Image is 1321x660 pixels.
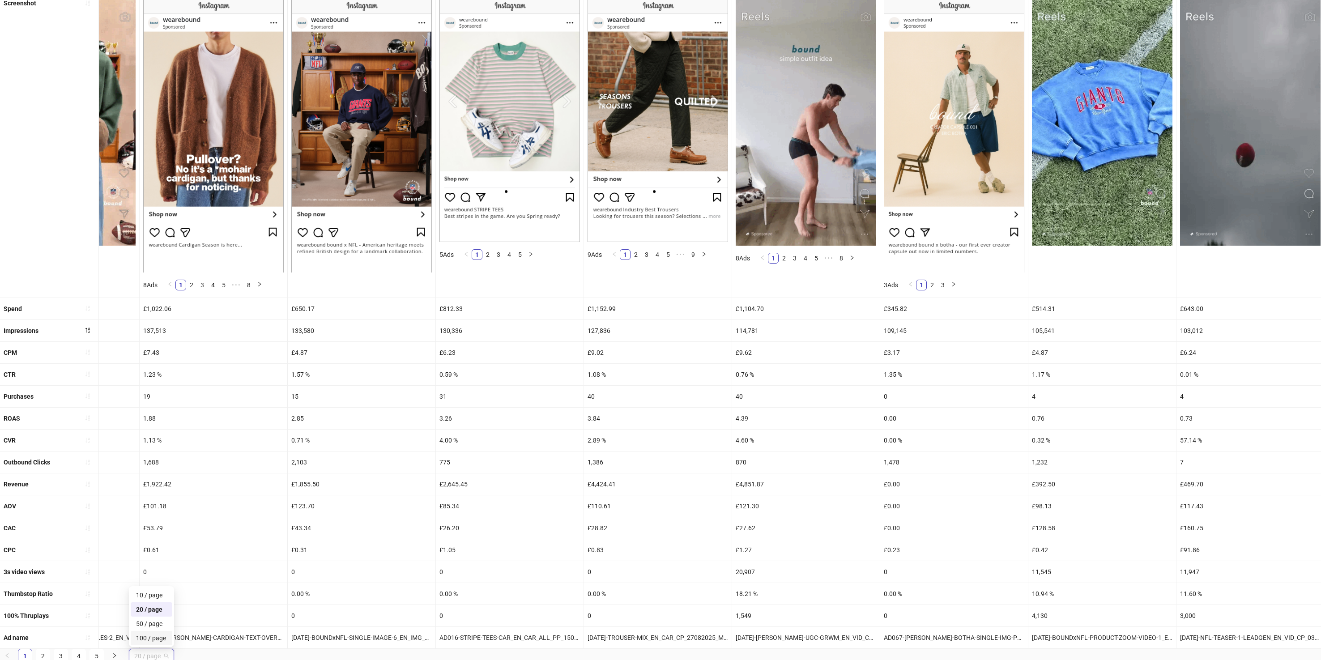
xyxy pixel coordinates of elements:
[732,627,880,648] div: [DATE]-[PERSON_NAME]-UGC-GRWM_EN_VID_CP_22082025_M_CC_SC13_None_
[732,473,880,495] div: £4,851.87
[140,561,287,583] div: 0
[916,280,927,290] li: 1
[768,253,778,263] a: 1
[140,517,287,539] div: £53.79
[880,364,1028,385] div: 1.35 %
[436,517,584,539] div: £26.20
[197,280,207,290] a: 3
[208,280,218,290] li: 4
[288,517,435,539] div: £43.34
[4,502,16,510] b: AOV
[218,280,229,290] li: 5
[732,451,880,473] div: 870
[219,280,229,290] a: 5
[187,280,196,290] a: 2
[757,253,768,264] li: Previous Page
[165,280,175,290] li: Previous Page
[436,627,584,648] div: AD016-STRIPE-TEES-CAR_EN_CAR_ALL_PP_15052025_M_CC_None_None__
[494,250,503,260] a: 3
[732,408,880,429] div: 4.39
[461,249,472,260] li: Previous Page
[663,250,673,260] a: 5
[673,249,688,260] li: Next 5 Pages
[1028,451,1176,473] div: 1,232
[584,364,732,385] div: 1.08 %
[779,253,789,263] a: 2
[732,430,880,451] div: 4.60 %
[288,605,435,626] div: 0
[760,255,765,260] span: left
[652,249,663,260] li: 4
[732,320,880,341] div: 114,781
[288,342,435,363] div: £4.87
[136,590,167,600] div: 10 / page
[186,280,197,290] li: 2
[4,546,16,554] b: CPC
[131,631,172,645] div: 100 / page
[1028,539,1176,561] div: £0.42
[688,249,699,260] li: 9
[140,342,287,363] div: £7.43
[483,250,493,260] a: 2
[436,451,584,473] div: 775
[140,430,287,451] div: 1.13 %
[1028,364,1176,385] div: 1.17 %
[631,250,641,260] a: 2
[732,517,880,539] div: £27.62
[801,253,810,263] a: 4
[732,298,880,319] div: £1,104.70
[584,320,732,341] div: 127,836
[584,298,732,319] div: £1,152.99
[673,249,688,260] span: •••
[631,249,641,260] li: 2
[880,342,1028,363] div: £3.17
[167,281,173,287] span: left
[584,583,732,605] div: 0.00 %
[112,653,117,658] span: right
[884,281,898,289] span: 3 Ads
[880,583,1028,605] div: 0.00 %
[85,415,91,421] span: sort-ascending
[768,253,779,264] li: 1
[288,364,435,385] div: 1.57 %
[880,539,1028,561] div: £0.23
[288,451,435,473] div: 2,103
[927,280,937,290] a: 2
[849,255,855,260] span: right
[732,561,880,583] div: 20,907
[85,525,91,531] span: sort-ascending
[288,320,435,341] div: 133,580
[131,617,172,631] div: 50 / page
[938,280,948,290] a: 3
[140,408,287,429] div: 1.88
[584,605,732,626] div: 0
[436,386,584,407] div: 31
[85,371,91,377] span: sort-ascending
[1028,408,1176,429] div: 0.76
[620,250,630,260] a: 1
[4,393,34,400] b: Purchases
[789,253,800,264] li: 3
[880,517,1028,539] div: £0.00
[525,249,536,260] button: right
[4,612,49,619] b: 100% Thruplays
[436,342,584,363] div: £6.23
[4,568,45,575] b: 3s video views
[436,430,584,451] div: 4.00 %
[880,298,1028,319] div: £345.82
[584,473,732,495] div: £4,424.41
[4,481,29,488] b: Revenue
[1028,320,1176,341] div: 105,541
[836,253,847,264] li: 8
[4,371,16,378] b: CTR
[790,253,800,263] a: 3
[880,605,1028,626] div: 0
[1028,627,1176,648] div: [DATE]-BOUNDxNFL-PRODUCT-ZOOM-VIDEO-1_EN_VID_CP_17092025_M_CC_SC24_None_
[515,249,525,260] li: 5
[847,253,857,264] li: Next Page
[140,473,287,495] div: £1,922.42
[1028,386,1176,407] div: 4
[732,386,880,407] div: 40
[652,250,662,260] a: 4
